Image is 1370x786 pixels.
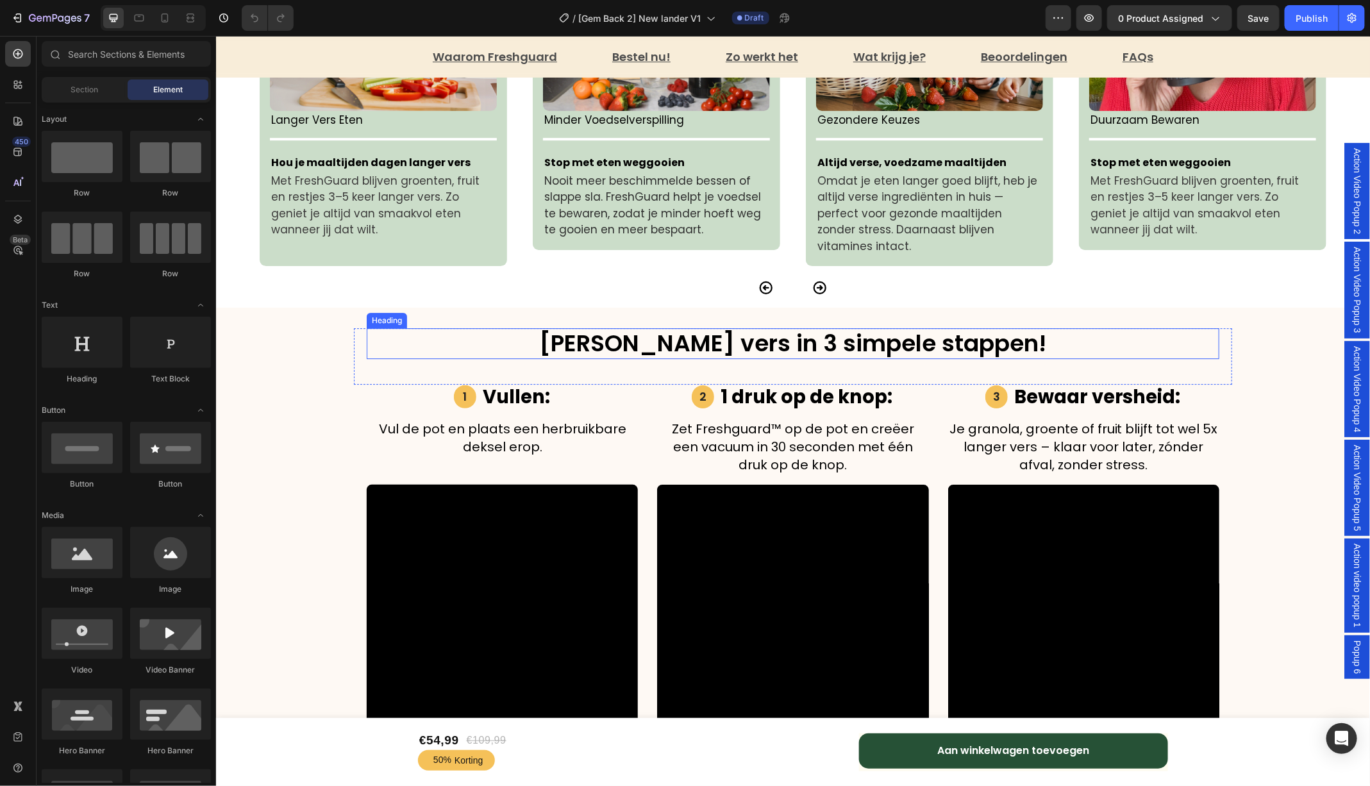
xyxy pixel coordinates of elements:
[1118,12,1203,25] span: 0 product assigned
[1135,605,1148,638] span: Popup 6
[328,137,553,203] p: Nooit meer beschimmelde bessen of slappe sla. FreshGuard helpt je voedsel te bewaren, zodat je mi...
[42,510,64,521] span: Media
[1135,310,1148,396] span: Action Video Popup 4
[42,187,122,199] div: Row
[637,13,710,29] a: Wat krijg je?
[42,41,211,67] input: Search Sections & Elements
[906,13,937,29] a: FAQs
[505,350,676,372] p: 1 druk op de knop:
[130,583,211,595] div: Image
[242,5,294,31] div: Undo/Redo
[130,664,211,676] div: Video Banner
[190,109,211,130] span: Toggle open
[441,449,712,720] video: Video
[152,384,421,420] p: Vul de pot en plaats een herbruikbare deksel erop.
[42,373,122,385] div: Heading
[216,717,237,731] div: 50%
[733,384,1002,438] p: Je granola, groente of fruit blijft tot wel 5x langer vers – klaar voor later, zónder afval, zond...
[42,478,122,490] div: Button
[1135,508,1148,592] span: Action video popup 1
[510,13,582,29] a: Zo werkt het
[1326,723,1357,754] div: Open Intercom Messenger
[55,76,280,93] p: Langer Vers Eten
[217,13,341,29] a: Waarom Freshguard
[1135,112,1148,198] span: Action Video Popup 2
[42,583,122,595] div: Image
[396,13,455,29] a: Bestel nu!
[42,405,65,416] span: Button
[721,707,873,723] div: Aan winkelwagen toevoegen
[130,478,211,490] div: Button
[84,10,90,26] p: 7
[1135,211,1148,297] span: Action Video Popup 3
[249,697,292,713] div: €109,99
[5,5,96,31] button: 7
[1248,13,1269,24] span: Save
[732,449,1003,720] video: Video
[190,400,211,421] span: Toggle open
[190,505,211,526] span: Toggle open
[324,291,831,324] span: [PERSON_NAME] vers in 3 simpele stappen!
[771,351,790,371] p: 3
[442,384,711,438] p: Zet Freshguard™ op de pot en creëer een vacuum in 30 seconden met één druk op de knop.
[1285,5,1339,31] button: Publish
[328,119,469,134] strong: Stop met eten weggooien
[643,698,953,733] button: Aan winkelwagen toevoegen
[586,234,622,270] button: Carousel Next Arrow
[267,350,334,372] p: Vullen:
[42,113,67,125] span: Layout
[874,76,1099,93] p: Duurzaam Bewaren
[328,76,553,93] p: Minder Voedselverspilling
[1237,5,1280,31] button: Save
[239,351,259,371] p: 1
[130,187,211,199] div: Row
[42,299,58,311] span: Text
[745,12,764,24] span: Draft
[10,235,31,245] div: Beta
[42,745,122,757] div: Hero Banner
[55,137,280,203] p: Met FreshGuard blijven groenten, fruit en restjes 3–5 keer langer vers. Zo geniet je altijd van s...
[130,268,211,280] div: Row
[55,119,255,134] strong: Hou je maaltijden dagen langer vers
[151,449,422,720] video: Video
[153,279,188,290] div: Heading
[874,119,1015,134] strong: Stop met eten weggooien
[190,295,211,315] span: Toggle open
[601,76,826,93] p: Gezondere Keuzes
[130,745,211,757] div: Hero Banner
[71,84,99,96] span: Section
[153,84,183,96] span: Element
[42,664,122,676] div: Video
[798,350,965,372] p: Bewaar versheid:
[874,137,1099,203] p: Met FreshGuard blijven groenten, fruit en restjes 3–5 keer langer vers. Zo geniet je altijd van s...
[1296,12,1328,25] div: Publish
[573,12,576,25] span: /
[42,268,122,280] div: Row
[216,36,1370,786] iframe: Design area
[130,373,211,385] div: Text Block
[765,13,851,29] a: Beoordelingen
[12,137,31,147] div: 450
[601,137,826,219] p: Omdat je eten langer goed blijft, heb je altijd verse ingrediënten in huis — perfect voor gezonde...
[202,696,244,714] div: €54,99
[1107,5,1232,31] button: 0 product assigned
[532,234,568,270] button: Carousel Back Arrow
[477,351,497,371] p: 2
[579,12,701,25] span: [Gem Back 2] New lander V1
[237,717,269,732] div: Korting
[601,119,790,134] strong: Altijd verse, voedzame maaltijden
[1135,409,1148,495] span: Action Video Popup 5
